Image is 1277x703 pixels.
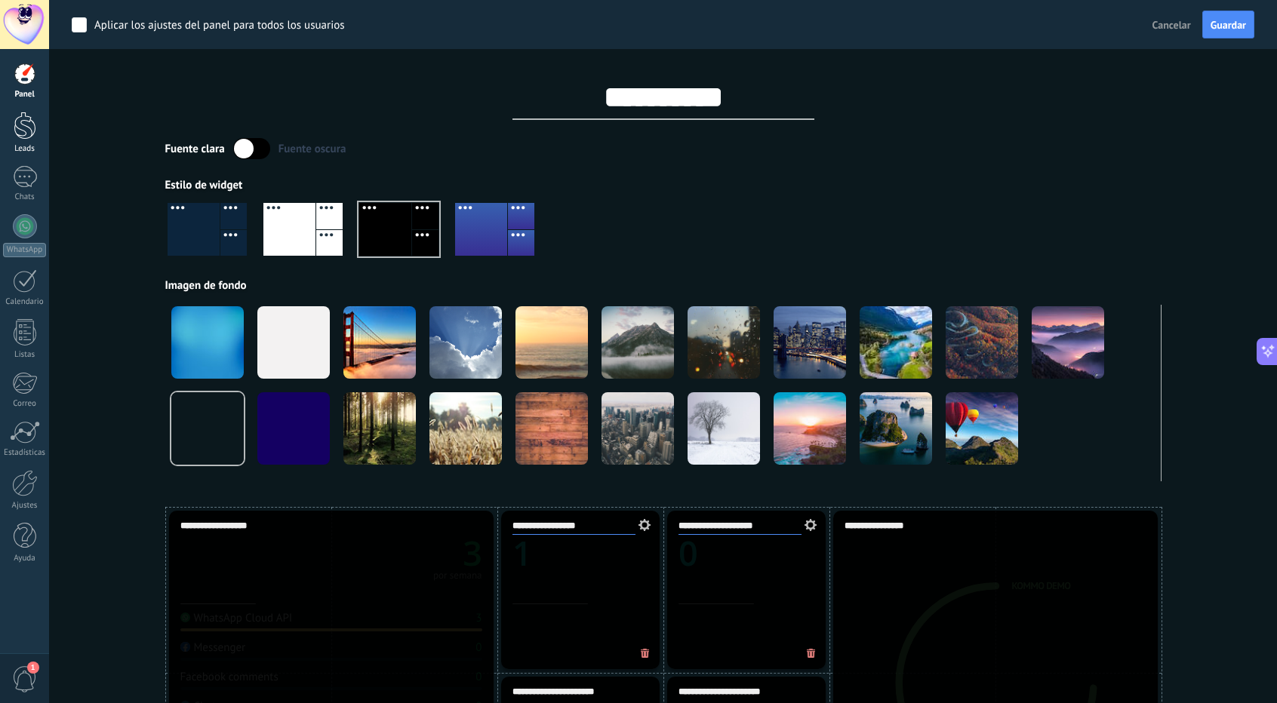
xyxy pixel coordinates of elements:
div: Ajustes [3,501,47,511]
button: Guardar [1202,11,1254,39]
div: Listas [3,350,47,360]
span: Cancelar [1152,18,1191,32]
div: Panel [3,90,47,100]
div: Correo [3,399,47,409]
div: Imagen de fondo [165,278,1162,293]
div: Chats [3,192,47,202]
div: Ayuda [3,554,47,563]
span: Guardar [1211,20,1246,30]
div: Estilo de widget [165,178,1162,192]
button: Cancelar [1146,14,1197,36]
div: Aplicar los ajustes del panel para todos los usuarios [94,18,345,33]
div: Fuente oscura [278,142,346,156]
div: Estadísticas [3,448,47,458]
div: Fuente clara [165,142,225,156]
span: 1 [27,662,39,674]
div: Leads [3,144,47,154]
div: Calendario [3,297,47,307]
div: WhatsApp [3,243,46,257]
